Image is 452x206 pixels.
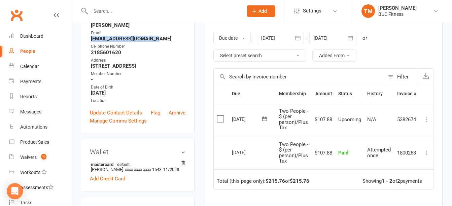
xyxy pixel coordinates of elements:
strong: [EMAIL_ADDRESS][DOMAIN_NAME] [91,36,185,42]
button: Filter [384,69,418,85]
a: Flag [151,109,160,117]
div: Assessments [20,185,54,190]
strong: [PERSON_NAME] [91,22,185,28]
th: Due [229,85,276,102]
button: Added From [312,49,356,62]
span: xxxx xxxx xxxx 1543 [125,167,162,172]
a: Reports [9,89,71,104]
th: Membership [276,85,312,102]
strong: $215.76 [290,178,309,184]
a: Update Contact Details [90,109,142,117]
span: 11/2028 [163,167,179,172]
div: Reports [20,94,37,99]
a: Messages [9,104,71,119]
div: Address [91,57,185,64]
a: Dashboard [9,29,71,44]
span: N/A [367,116,376,123]
div: Calendar [20,64,39,69]
div: Payments [20,79,41,84]
div: Waivers [20,154,37,160]
input: Search... [89,6,238,16]
a: Assessments [9,180,71,195]
div: Filter [397,73,409,81]
a: Waivers 4 [9,150,71,165]
div: [DATE] [232,147,263,158]
div: TM [361,4,375,18]
div: Product Sales [20,139,49,145]
div: Open Intercom Messenger [7,183,23,199]
th: History [364,85,394,102]
a: Archive [169,109,185,117]
a: Clubworx [8,7,25,24]
td: $107.88 [312,103,335,136]
div: BUC Fitness [378,11,417,17]
td: 1800263 [394,136,419,169]
div: Total (this page only): of [217,178,309,184]
td: $107.88 [312,136,335,169]
div: Member Number [91,71,185,77]
div: Dashboard [20,33,43,39]
strong: [STREET_ADDRESS] [91,63,185,69]
a: Workouts [9,165,71,180]
h3: Wallet [90,148,185,156]
span: Settings [303,3,321,19]
a: Product Sales [9,135,71,150]
li: [PERSON_NAME] [90,161,185,173]
span: Paid [338,150,348,156]
a: Manage Comms Settings [90,117,147,125]
strong: - [91,76,185,82]
div: Date of Birth [91,84,185,91]
div: Automations [20,124,47,130]
div: Cellphone Number [91,43,185,50]
span: Add [258,8,267,14]
strong: 2185601620 [91,49,185,56]
a: People [9,44,71,59]
a: Automations [9,119,71,135]
strong: [DATE] [91,90,185,96]
button: Add [247,5,275,17]
td: 5382674 [394,103,419,136]
th: Amount [312,85,335,102]
span: Attempted once [367,147,391,159]
strong: 1 - 2 [382,178,392,184]
span: Two People - $ (per person)/Plus Tax [279,108,308,131]
div: or [362,34,367,42]
strong: $215.76 [266,178,285,184]
th: Invoice # [394,85,419,102]
span: default [115,162,132,167]
input: Search by invoice number [214,69,384,85]
div: Showing of payments [362,178,422,184]
span: 4 [41,154,46,160]
div: Email [91,30,185,36]
div: [DATE] [232,114,263,124]
div: Tasks [20,200,32,205]
a: Add Credit Card [90,175,125,183]
div: Location [91,98,185,104]
a: Calendar [9,59,71,74]
div: Workouts [20,170,40,175]
button: Due date [213,32,251,44]
span: Two People - $ (per person)/Plus Tax [279,141,308,164]
strong: 2 [397,178,400,184]
div: [PERSON_NAME] [378,5,417,11]
span: Upcoming [338,116,361,123]
a: Payments [9,74,71,89]
div: Messages [20,109,41,114]
div: People [20,48,35,54]
strong: mastercard [91,162,182,167]
th: Status [335,85,364,102]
